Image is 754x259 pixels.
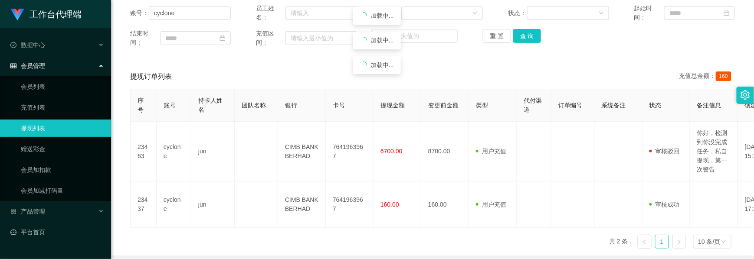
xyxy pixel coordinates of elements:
[10,9,24,21] img: logo.9652507e.png
[21,78,104,95] a: 会员列表
[164,102,176,109] span: 账号
[157,181,191,228] td: cyclone
[649,148,680,155] span: 审核驳回
[380,102,405,109] span: 提现金额
[256,29,285,47] span: 充值区间：
[656,235,669,248] a: 1
[672,235,686,249] li: 下一页
[508,9,527,18] span: 状态：
[131,122,157,181] td: 23463
[10,208,16,214] i: 图标: appstore-o
[10,223,104,241] a: 图标: dashboard平台首页
[138,97,144,113] span: 序号
[10,42,45,49] span: 数据中心
[285,6,357,20] input: 请输入
[130,71,172,82] span: 提现订单列表
[278,181,326,228] td: CIMB BANK BERHAD
[476,148,506,155] span: 用户充值
[131,181,157,228] td: 23437
[21,99,104,116] a: 充值列表
[428,102,459,109] span: 变更前金额
[634,4,665,22] span: 起始时间：
[642,240,647,245] i: 图标: left
[741,90,750,100] i: 图标: setting
[10,62,45,69] span: 会员管理
[326,122,374,181] td: 7641963967
[513,29,541,43] button: 查 询
[191,122,235,181] td: jun
[10,63,16,69] i: 图标: table
[256,4,285,22] span: 员工姓名：
[10,42,16,48] i: 图标: check-circle-o
[371,29,458,43] input: 请输入最大值为
[421,122,469,181] td: 8700.00
[285,31,357,45] input: 请输入最小值为
[476,201,506,208] span: 用户充值
[10,208,45,215] span: 产品管理
[679,71,735,82] div: 充值总金额：
[690,122,738,181] td: 你好，检测到你没完成任务，私自提现，第一次警告
[360,37,367,44] i: icon: loading
[638,235,652,249] li: 上一页
[21,182,104,199] a: 会员加减打码量
[10,10,82,17] a: 工作台代理端
[380,201,399,208] span: 160.00
[599,10,604,16] i: 图标: down
[724,10,730,16] i: 图标: calendar
[649,201,680,208] span: 审核成功
[602,102,626,109] span: 系统备注
[285,102,297,109] span: 银行
[370,37,394,44] span: 加载中...
[472,10,478,16] i: 图标: down
[360,62,367,68] i: icon: loading
[191,181,235,228] td: jun
[649,102,662,109] span: 状态
[360,12,367,19] i: icon: loading
[21,161,104,178] a: 会员加扣款
[242,102,266,109] span: 团队名称
[421,181,469,228] td: 160.00
[677,240,682,245] i: 图标: right
[198,97,223,113] span: 持卡人姓名
[558,102,583,109] span: 订单编号
[149,6,231,20] input: 请输入
[21,140,104,158] a: 赠送彩金
[380,148,403,155] span: 6700.00
[326,181,374,228] td: 7641963967
[370,12,394,19] span: 加载中...
[609,235,634,249] li: 共 2 条，
[157,122,191,181] td: cyclone
[333,102,345,109] span: 卡号
[476,102,488,109] span: 类型
[130,9,149,18] span: 账号：
[370,62,394,68] span: 加载中...
[655,235,669,249] li: 1
[130,29,161,47] span: 结束时间：
[698,235,721,248] div: 10 条/页
[697,102,721,109] span: 备注信息
[30,0,82,28] h1: 工作台代理端
[21,120,104,137] a: 提现列表
[483,29,511,43] button: 重 置
[721,239,726,245] i: 图标: down
[524,97,542,113] span: 代付渠道
[278,122,326,181] td: CIMB BANK BERHAD
[716,71,731,81] span: 160
[220,35,226,41] i: 图标: calendar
